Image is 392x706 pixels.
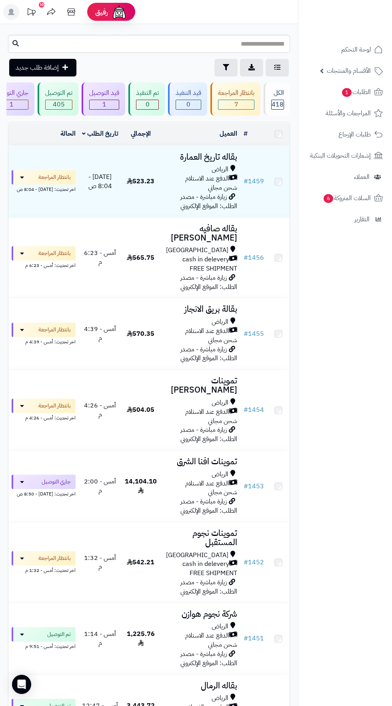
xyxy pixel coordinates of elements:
[12,261,76,269] div: اخر تحديث: أمس - 6:23 م
[46,100,72,109] div: 405
[244,405,248,415] span: #
[185,479,229,488] span: الدفع عند الاستلام
[180,273,237,292] span: زيارة مباشرة - مصدر الطلب: الموقع الإلكتروني
[127,176,154,186] span: 523.23
[12,675,31,694] div: Open Intercom Messenger
[127,82,166,116] a: تم التنفيذ 0
[166,551,228,560] span: [GEOGRAPHIC_DATA]
[80,82,127,116] a: قيد التوصيل 1
[9,59,76,76] a: إضافة طلب جديد
[180,425,237,444] span: زيارة مباشرة - مصدر الطلب: الموقع الإلكتروني
[136,88,159,98] div: تم التنفيذ
[212,694,228,703] span: الرياض
[47,630,71,638] span: تم التوصيل
[310,150,371,161] span: إشعارات التحويلات البنكية
[84,477,116,495] span: أمس - 2:00 م
[208,416,237,426] span: شحن مجاني
[176,88,201,98] div: قيد التنفيذ
[327,65,371,76] span: الأقسام والمنتجات
[163,305,238,314] h3: بقالة بريق الانجاز
[326,108,371,119] span: المراجعات والأسئلة
[84,629,116,648] span: أمس - 1:14 م
[90,100,119,109] span: 1
[244,176,264,186] a: #1459
[244,405,264,415] a: #1454
[163,224,238,243] h3: بقاله صافيه [PERSON_NAME]
[341,86,371,98] span: الطلبات
[180,345,237,363] span: زيارة مباشرة - مصدر الطلب: الموقع الإلكتروني
[354,171,370,183] span: العملاء
[244,329,264,339] a: #1455
[244,558,264,567] a: #1452
[341,44,371,55] span: لوحة التحكم
[127,329,154,339] span: 570.35
[244,129,248,138] a: #
[190,264,237,273] span: FREE SHIPMENT
[166,82,209,116] a: قيد التنفيذ 0
[180,192,237,211] span: زيارة مباشرة - مصدر الطلب: الموقع الإلكتروني
[163,457,238,466] h3: تموينات افنا الشرق
[84,401,116,419] span: أمس - 4:26 م
[303,189,387,208] a: السلات المتروكة6
[127,558,154,567] span: 542.21
[38,249,71,257] span: بانتظار المراجعة
[12,413,76,421] div: اخر تحديث: أمس - 4:26 م
[323,193,371,204] span: السلات المتروكة
[244,176,248,186] span: #
[60,129,76,138] a: الحالة
[84,324,116,343] span: أمس - 4:39 م
[218,100,254,109] span: 7
[271,88,284,98] div: الكل
[185,174,229,183] span: الدفع عند الاستلام
[38,554,71,562] span: بانتظار المراجعة
[303,167,387,187] a: العملاء
[131,129,151,138] a: الإجمالي
[220,129,237,138] a: العميل
[342,88,352,97] span: 1
[39,2,44,8] div: 10
[136,100,158,109] span: 0
[244,329,248,339] span: #
[125,477,157,495] span: 14,104.10
[190,568,237,578] span: FREE SHIPMENT
[244,253,264,263] a: #1456
[180,578,237,596] span: زيارة مباشرة - مصدر الطلب: الموقع الإلكتروني
[12,185,76,193] div: اخر تحديث: [DATE] - 8:04 ص
[182,560,229,569] span: cash in delevery
[180,497,237,515] span: زيارة مباشرة - مصدر الطلب: الموقع الإلكتروني
[88,172,112,191] span: [DATE] - 8:04 ص
[303,104,387,123] a: المراجعات والأسئلة
[36,82,80,116] a: تم التوصيل 405
[127,405,154,415] span: 504.05
[244,634,264,643] a: #1451
[212,398,228,407] span: الرياض
[38,326,71,334] span: بانتظار المراجعة
[111,4,127,20] img: ai-face.png
[45,88,72,98] div: تم التوصيل
[218,88,254,98] div: بانتظار المراجعة
[38,402,71,410] span: بانتظار المراجعة
[303,40,387,59] a: لوحة التحكم
[324,194,333,203] span: 6
[38,173,71,181] span: بانتظار المراجعة
[303,125,387,144] a: طلبات الإرجاع
[244,481,264,491] a: #1453
[212,470,228,479] span: الرياض
[16,63,59,72] span: إضافة طلب جديد
[354,214,370,225] span: التقارير
[244,253,248,263] span: #
[21,4,41,22] a: تحديثات المنصة
[127,253,154,263] span: 565.75
[208,487,237,497] span: شحن مجاني
[262,82,292,116] a: الكل418
[176,100,201,109] span: 0
[163,152,238,162] h3: بقاله تاريخ العمارة
[12,642,76,650] div: اخر تحديث: أمس - 9:51 م
[163,610,238,619] h3: شركة نجوم هوازن
[166,246,228,255] span: [GEOGRAPHIC_DATA]
[338,129,371,140] span: طلبات الإرجاع
[244,481,248,491] span: #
